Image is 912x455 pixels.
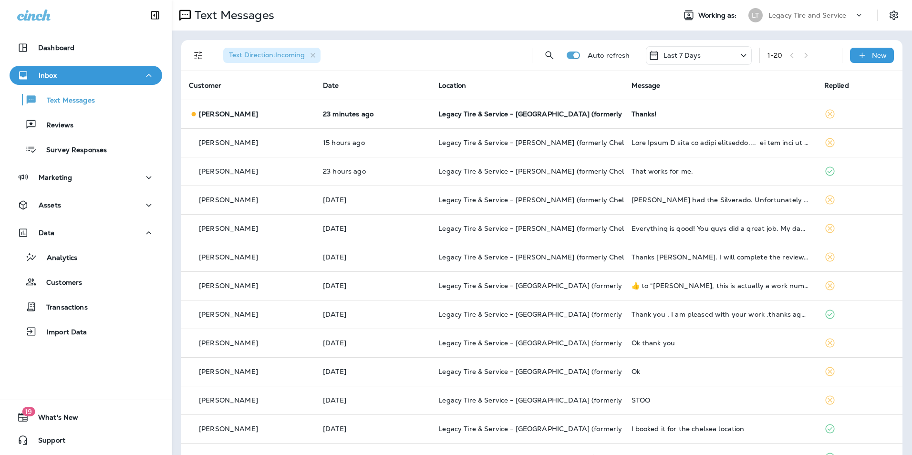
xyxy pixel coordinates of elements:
p: Oct 10, 2025 08:59 AM [323,339,423,347]
span: Legacy Tire & Service - [PERSON_NAME] (formerly Chelsea Tire Pros) [438,224,668,233]
button: Import Data [10,321,162,341]
span: Legacy Tire & Service - [GEOGRAPHIC_DATA] (formerly Magic City Tire & Service) [438,339,707,347]
div: 1 - 20 [767,52,783,59]
p: Assets [39,201,61,209]
button: Assets [10,196,162,215]
button: Search Messages [540,46,559,65]
p: Oct 10, 2025 08:44 AM [323,368,423,375]
p: Oct 10, 2025 10:27 AM [323,310,423,318]
div: ​👍​ to “ Lee, this is actually a work number for a program we use for customer communication. My ... [632,282,809,290]
button: Transactions [10,297,162,317]
span: Legacy Tire & Service - [PERSON_NAME] (formerly Chelsea Tire Pros) [438,138,668,147]
p: [PERSON_NAME] [199,310,258,318]
p: Transactions [37,303,88,312]
p: Last 7 Days [663,52,701,59]
p: [PERSON_NAME] [199,425,258,433]
p: [PERSON_NAME] [199,110,258,118]
div: I booked it for the chelsea location [632,425,809,433]
button: Support [10,431,162,450]
p: [PERSON_NAME] [199,339,258,347]
p: Reviews [37,121,73,130]
button: 19What's New [10,408,162,427]
div: Thanks Zach. I will complete the review. Appreciate you guys taking care of my jeep. [632,253,809,261]
p: Oct 13, 2025 04:50 PM [323,139,423,146]
div: Zach Think I have my facts straights.... if you like it go ahead and put it up on your site Legac... [632,139,809,146]
div: Thanks! [632,110,809,118]
span: Legacy Tire & Service - [GEOGRAPHIC_DATA] (formerly Chalkville Auto & Tire Service) [438,310,723,319]
span: Legacy Tire & Service - [GEOGRAPHIC_DATA] (formerly Chalkville Auto & Tire Service) [438,281,723,290]
p: [PERSON_NAME] [199,139,258,146]
p: Marketing [39,174,72,181]
button: Collapse Sidebar [142,6,168,25]
span: Text Direction : Incoming [229,51,305,59]
div: LT [748,8,763,22]
p: New [872,52,887,59]
span: What's New [29,414,78,425]
p: Survey Responses [37,146,107,155]
span: Message [632,81,661,90]
div: Thank you , I am pleased with your work .thanks again . [632,310,809,318]
button: Customers [10,272,162,292]
p: [PERSON_NAME] [199,282,258,290]
div: That works for me. [632,167,809,175]
p: Oct 13, 2025 08:46 AM [323,167,423,175]
button: Settings [885,7,902,24]
p: Oct 14, 2025 08:03 AM [323,110,423,118]
span: Date [323,81,339,90]
p: Text Messages [191,8,274,22]
button: Data [10,223,162,242]
p: Legacy Tire and Service [768,11,846,19]
p: [PERSON_NAME] [199,225,258,232]
p: [PERSON_NAME] [199,368,258,375]
p: Analytics [37,254,77,263]
p: Auto refresh [588,52,630,59]
p: Import Data [37,328,87,337]
span: Legacy Tire & Service - [GEOGRAPHIC_DATA] (formerly Magic City Tire & Service) [438,396,707,404]
button: Marketing [10,168,162,187]
button: Analytics [10,247,162,267]
span: Customer [189,81,221,90]
button: Filters [189,46,208,65]
span: Legacy Tire & Service - [PERSON_NAME] (formerly Chelsea Tire Pros) [438,167,668,176]
div: Text Direction:Incoming [223,48,321,63]
span: Legacy Tire & Service - [PERSON_NAME] (formerly Chelsea Tire Pros) [438,253,668,261]
div: Mike had the Silverado. Unfortunately it was totaled in front of Walgreens in December. Hello 280... [632,196,809,204]
div: Everything is good! You guys did a great job. My daughter is very pleased with it. [632,225,809,232]
span: Support [29,436,65,448]
p: [PERSON_NAME] [199,253,258,261]
button: Dashboard [10,38,162,57]
button: Text Messages [10,90,162,110]
p: Text Messages [37,96,95,105]
span: Legacy Tire & Service - [GEOGRAPHIC_DATA] (formerly Chalkville Auto & Tire Service) [438,110,723,118]
span: 19 [22,407,35,416]
p: Oct 10, 2025 10:07 PM [323,253,423,261]
p: [PERSON_NAME] [199,396,258,404]
p: Oct 11, 2025 05:33 PM [323,196,423,204]
p: Oct 9, 2025 01:40 PM [323,425,423,433]
button: Survey Responses [10,139,162,159]
span: Legacy Tire & Service - [GEOGRAPHIC_DATA] (formerly Chalkville Auto & Tire Service) [438,367,723,376]
p: Inbox [39,72,57,79]
div: Ok [632,368,809,375]
span: Working as: [698,11,739,20]
span: Location [438,81,466,90]
div: STOO [632,396,809,404]
button: Reviews [10,114,162,134]
span: Replied [824,81,849,90]
p: Oct 10, 2025 01:02 PM [323,282,423,290]
p: Oct 11, 2025 10:22 AM [323,225,423,232]
p: [PERSON_NAME] [199,196,258,204]
div: Ok thank you [632,339,809,347]
span: Legacy Tire & Service - [PERSON_NAME] (formerly Chelsea Tire Pros) [438,196,668,204]
button: Inbox [10,66,162,85]
span: Legacy Tire & Service - [GEOGRAPHIC_DATA] (formerly Magic City Tire & Service) [438,424,707,433]
p: Oct 9, 2025 04:06 PM [323,396,423,404]
p: [PERSON_NAME] [199,167,258,175]
p: Customers [37,279,82,288]
p: Dashboard [38,44,74,52]
p: Data [39,229,55,237]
